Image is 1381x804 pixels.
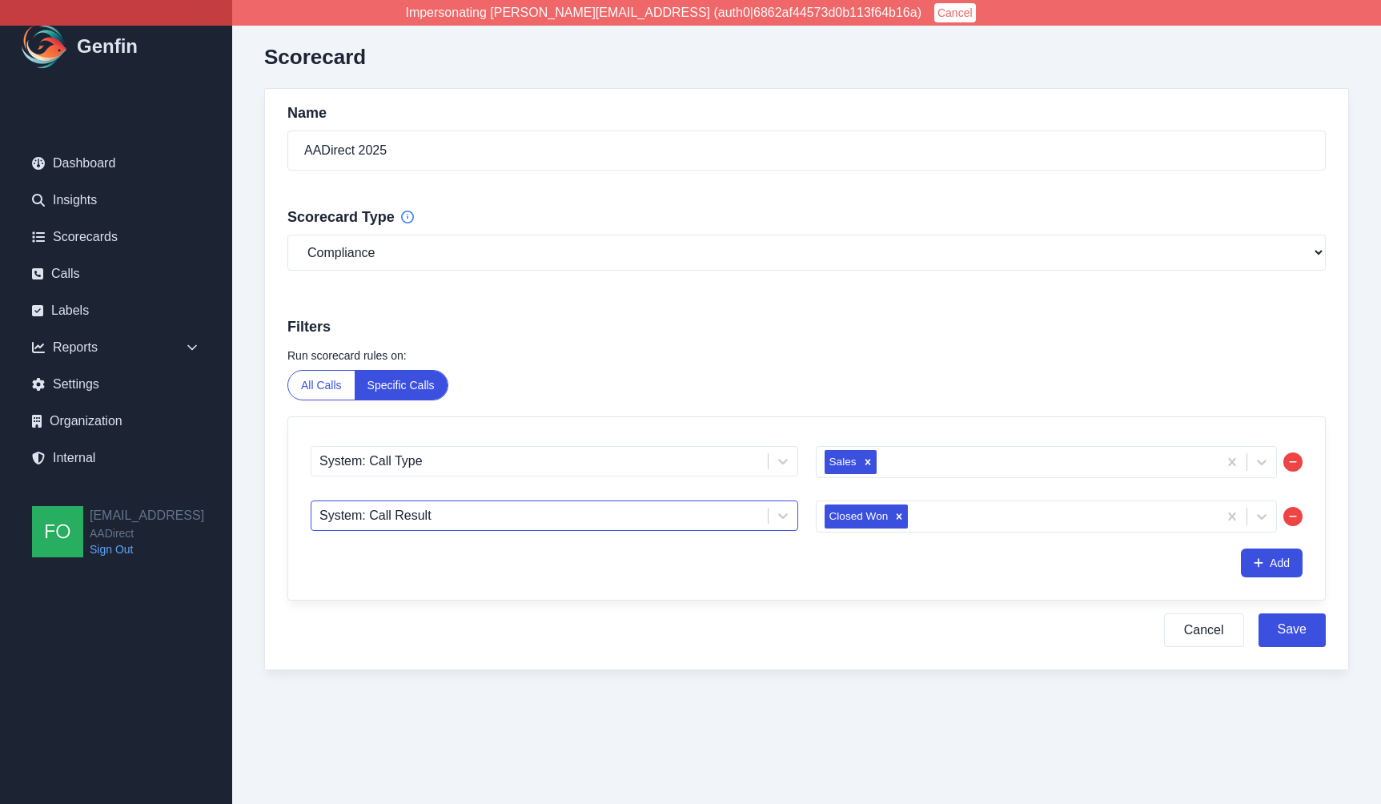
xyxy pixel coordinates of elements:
[1164,613,1244,647] button: Cancel
[1241,549,1303,577] button: Add
[287,102,1326,124] h3: Name
[287,348,1326,364] label: Run scorecard rules on:
[287,206,1326,228] h3: Scorecard Type
[90,506,204,525] h2: [EMAIL_ADDRESS]
[19,258,213,290] a: Calls
[90,541,204,557] a: Sign Out
[19,295,213,327] a: Labels
[19,442,213,474] a: Internal
[19,368,213,400] a: Settings
[287,131,1326,171] input: Enter scorecard name
[934,3,976,22] button: Cancel
[1259,613,1326,647] button: Save
[264,45,366,69] h2: Scorecard
[19,221,213,253] a: Scorecards
[287,316,1326,338] h3: Filters
[19,21,70,72] img: Logo
[825,505,891,529] div: Closed Won
[19,332,213,364] div: Reports
[19,147,213,179] a: Dashboard
[859,450,877,474] div: Remove Sales
[890,505,908,529] div: Remove Closed Won
[288,371,355,400] button: All Calls
[77,34,138,59] h1: Genfin
[90,525,204,541] span: AADirect
[19,184,213,216] a: Insights
[355,371,448,400] button: Specific Calls
[19,405,213,437] a: Organization
[825,450,859,474] div: Sales
[401,211,414,223] span: Info
[32,506,83,557] img: founders@genfin.ai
